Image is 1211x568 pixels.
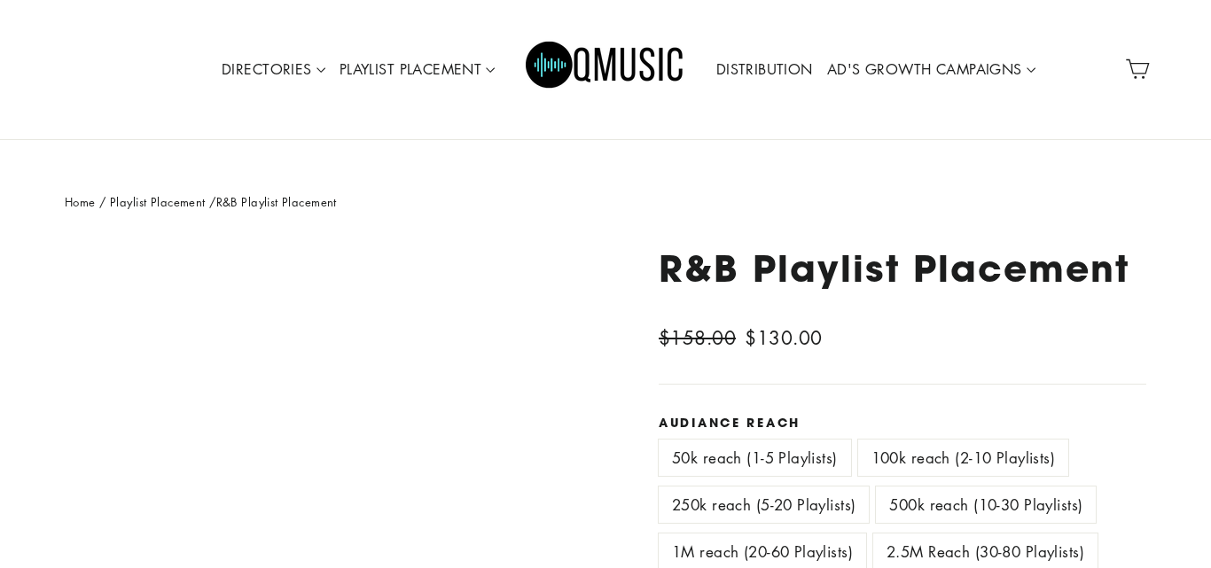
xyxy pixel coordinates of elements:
span: $158.00 [659,323,740,354]
span: $130.00 [745,325,822,350]
a: Playlist Placement [110,193,206,210]
a: DIRECTORIES [215,50,332,90]
span: / [209,193,215,210]
a: PLAYLIST PLACEMENT [332,50,503,90]
label: 50k reach (1-5 Playlists) [659,440,851,476]
img: Q Music Promotions [526,29,685,109]
label: 250k reach (5-20 Playlists) [659,486,869,523]
a: DISTRIBUTION [709,50,820,90]
a: Home [65,193,96,210]
span: / [99,193,105,210]
nav: breadcrumbs [65,193,1146,212]
label: Audiance Reach [659,416,1146,430]
a: AD'S GROWTH CAMPAIGNS [820,50,1043,90]
div: Primary [160,18,1051,121]
h1: R&B Playlist Placement [659,246,1146,290]
label: 500k reach (10-30 Playlists) [876,486,1096,523]
label: 100k reach (2-10 Playlists) [858,440,1068,476]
